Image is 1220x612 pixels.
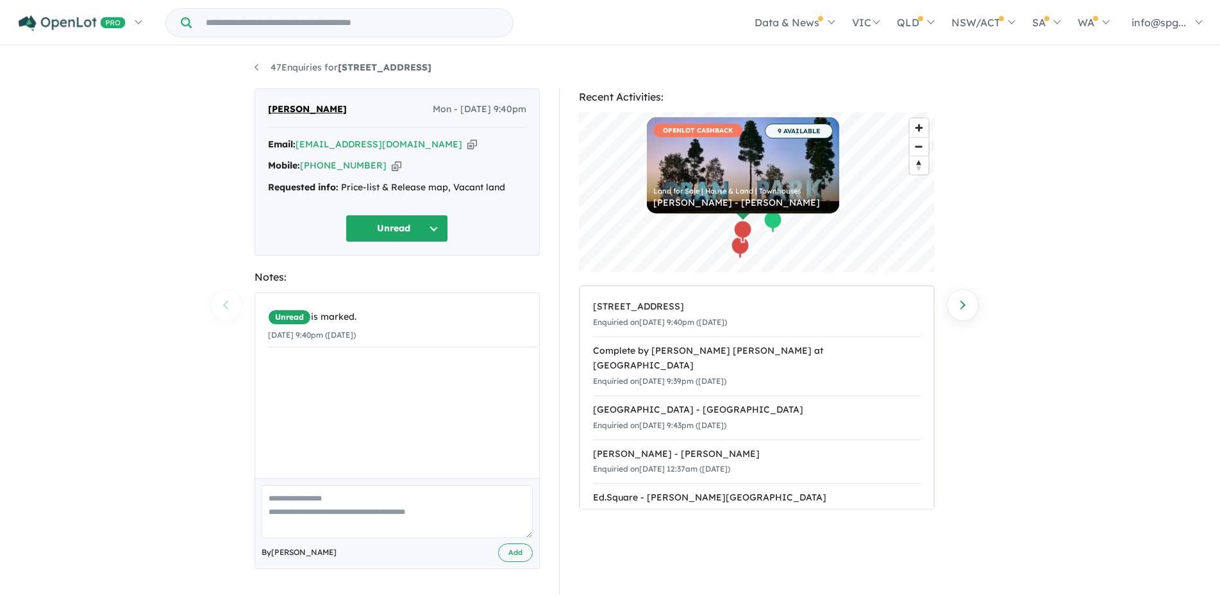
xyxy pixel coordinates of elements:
div: Map marker [733,220,752,244]
button: Unread [346,215,448,242]
div: [GEOGRAPHIC_DATA] - [GEOGRAPHIC_DATA] [593,402,921,418]
span: info@spg... [1132,16,1186,29]
a: Complete by [PERSON_NAME] [PERSON_NAME] at [GEOGRAPHIC_DATA]Enquiried on[DATE] 9:39pm ([DATE]) [593,336,921,396]
div: [PERSON_NAME] - [PERSON_NAME] [653,198,833,207]
div: Ed.Square - [PERSON_NAME][GEOGRAPHIC_DATA] [593,490,921,506]
span: 9 AVAILABLE [765,124,833,138]
div: Notes: [255,269,540,286]
button: Add [498,543,533,562]
small: Enquiried on [DATE] 12:37am ([DATE]) [593,464,730,474]
strong: [STREET_ADDRESS] [338,62,431,73]
span: Zoom out [910,138,928,156]
div: Land for Sale | House & Land | Townhouses [653,188,833,195]
strong: Email: [268,138,296,150]
a: [PHONE_NUMBER] [300,160,387,171]
div: [PERSON_NAME] - [PERSON_NAME] [593,447,921,462]
span: Mon - [DATE] 9:40pm [433,102,526,117]
strong: Requested info: [268,181,338,193]
button: Zoom out [910,137,928,156]
small: Enquiried on [DATE] 9:40pm ([DATE]) [593,317,727,327]
button: Copy [467,138,477,151]
div: Map marker [730,236,749,260]
small: Enquiried on [DATE] 9:39pm ([DATE]) [593,376,726,386]
input: Try estate name, suburb, builder or developer [194,9,510,37]
a: [PERSON_NAME] - [PERSON_NAME]Enquiried on[DATE] 12:37am ([DATE]) [593,440,921,484]
small: Enquiried on [DATE] 11:05pm ([DATE]) [593,508,730,518]
a: [EMAIL_ADDRESS][DOMAIN_NAME] [296,138,462,150]
a: [GEOGRAPHIC_DATA] - [GEOGRAPHIC_DATA]Enquiried on[DATE] 9:43pm ([DATE]) [593,395,921,440]
span: [PERSON_NAME] [268,102,347,117]
div: Price-list & Release map, Vacant land [268,180,526,195]
a: OPENLOT CASHBACK 9 AVAILABLE Land for Sale | House & Land | Townhouses [PERSON_NAME] - [PERSON_NAME] [647,117,839,213]
div: Map marker [763,210,782,234]
span: OPENLOT CASHBACK [653,124,742,137]
a: [STREET_ADDRESS]Enquiried on[DATE] 9:40pm ([DATE]) [593,293,921,337]
canvas: Map [579,112,935,272]
div: Complete by [PERSON_NAME] [PERSON_NAME] at [GEOGRAPHIC_DATA] [593,343,921,374]
small: [DATE] 9:40pm ([DATE]) [268,330,356,340]
div: is marked. [268,310,537,325]
div: Recent Activities: [579,88,935,106]
button: Zoom in [910,119,928,137]
div: [STREET_ADDRESS] [593,299,921,315]
span: Unread [268,310,311,325]
img: Openlot PRO Logo White [19,15,126,31]
strong: Mobile: [268,160,300,171]
span: By [PERSON_NAME] [262,546,337,559]
a: Ed.Square - [PERSON_NAME][GEOGRAPHIC_DATA]Enquiried on[DATE] 11:05pm ([DATE]) [593,483,921,528]
a: 47Enquiries for[STREET_ADDRESS] [255,62,431,73]
button: Reset bearing to north [910,156,928,174]
button: Copy [392,159,401,172]
nav: breadcrumb [255,60,966,76]
small: Enquiried on [DATE] 9:43pm ([DATE]) [593,420,726,430]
